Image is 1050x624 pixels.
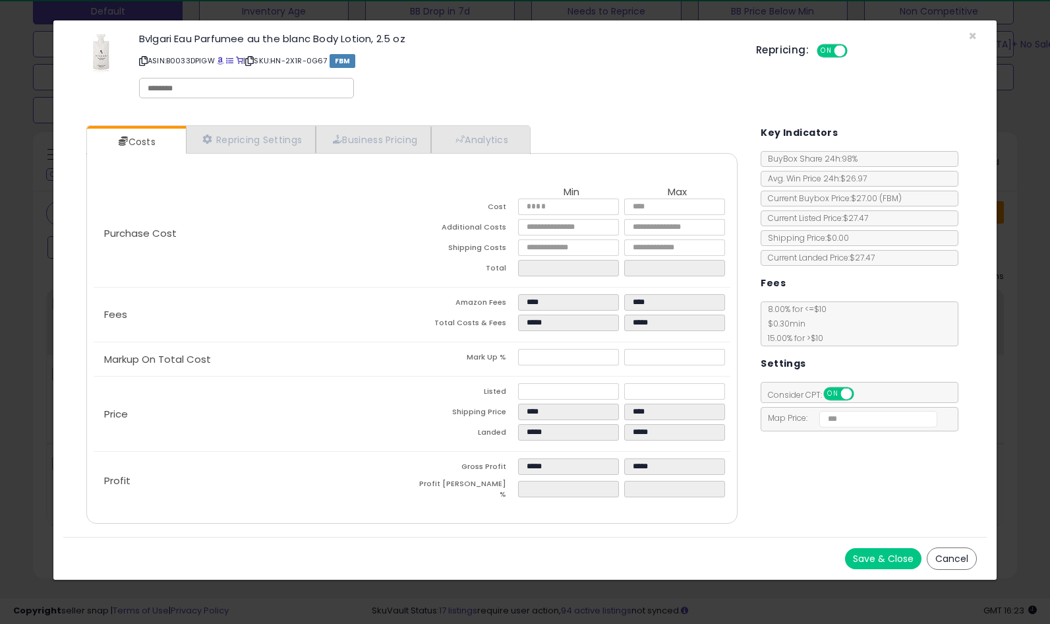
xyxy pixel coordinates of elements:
[412,458,518,479] td: Gross Profit
[431,126,529,153] a: Analytics
[518,187,624,199] th: Min
[412,239,518,260] td: Shipping Costs
[761,212,868,224] span: Current Listed Price: $27.47
[852,389,873,400] span: OFF
[761,303,827,344] span: 8.00 % for <= $10
[968,26,977,46] span: ×
[412,294,518,315] td: Amazon Fees
[412,404,518,424] td: Shipping Price
[761,125,838,141] h5: Key Indicators
[316,126,431,153] a: Business Pricing
[94,476,412,486] p: Profit
[927,547,977,570] button: Cancel
[761,412,937,423] span: Map Price:
[845,46,866,57] span: OFF
[226,55,233,66] a: All offer listings
[186,126,316,153] a: Repricing Settings
[412,424,518,445] td: Landed
[94,228,412,239] p: Purchase Cost
[761,332,823,344] span: 15.00 % for > $10
[624,187,730,199] th: Max
[761,275,786,292] h5: Fees
[412,315,518,335] td: Total Costs & Fees
[217,55,224,66] a: BuyBox page
[87,129,185,155] a: Costs
[879,193,902,204] span: ( FBM )
[818,46,834,57] span: ON
[94,354,412,365] p: Markup On Total Cost
[412,260,518,280] td: Total
[94,309,412,320] p: Fees
[761,389,871,400] span: Consider CPT:
[94,409,412,420] p: Price
[330,54,356,68] span: FBM
[851,193,902,204] span: $27.00
[845,548,921,569] button: Save & Close
[761,232,849,243] span: Shipping Price: $0.00
[412,479,518,503] td: Profit [PERSON_NAME] %
[761,153,858,164] span: BuyBox Share 24h: 98%
[236,55,243,66] a: Your listing only
[139,34,736,44] h3: Bvlgari Eau Parfumee au the blanc Body Lotion, 2.5 oz
[93,34,109,73] img: 31R8gM2CndL._SL60_.jpg
[412,349,518,369] td: Mark Up %
[412,219,518,239] td: Additional Costs
[761,173,867,184] span: Avg. Win Price 24h: $26.97
[761,252,875,263] span: Current Landed Price: $27.47
[761,193,902,204] span: Current Buybox Price:
[412,199,518,219] td: Cost
[412,383,518,404] td: Listed
[825,389,842,400] span: ON
[761,356,805,372] h5: Settings
[761,318,805,329] span: $0.30 min
[139,50,736,71] p: ASIN: B0033DPIGW | SKU: HN-2X1R-0G67
[756,45,809,55] h5: Repricing:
